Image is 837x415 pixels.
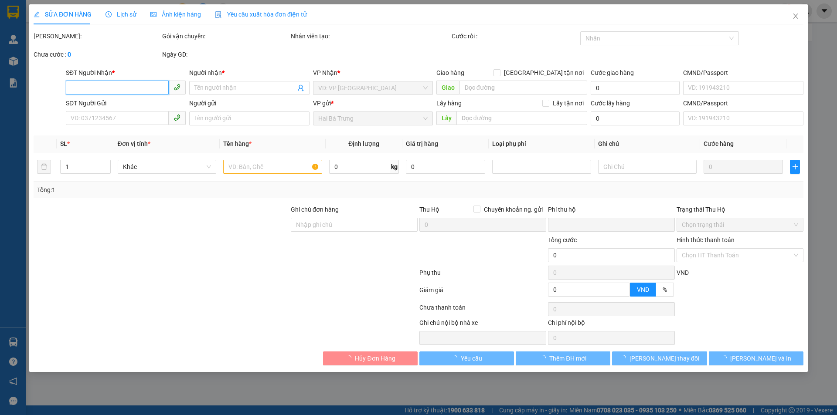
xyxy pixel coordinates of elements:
[540,355,549,361] span: loading
[162,50,289,59] div: Ngày GD:
[709,351,803,365] button: [PERSON_NAME] và In
[123,160,211,173] span: Khác
[480,205,546,214] span: Chuyển khoản ng. gửi
[612,351,707,365] button: [PERSON_NAME] thay đổi
[598,160,697,174] input: Ghi Chú
[105,11,136,18] span: Lịch sử
[516,351,610,365] button: Thêm ĐH mới
[637,286,649,293] span: VND
[677,205,803,214] div: Trạng thái Thu Hộ
[459,81,587,94] input: Dọc đường
[677,269,689,276] span: VND
[591,100,630,107] label: Cước lấy hàng
[591,111,680,125] input: Cước lấy hàng
[223,160,322,174] input: VD: Bàn, Ghế
[174,84,180,91] span: phone
[456,111,587,125] input: Dọc đường
[792,13,799,20] span: close
[489,135,594,152] th: Loại phụ phí
[297,84,304,91] span: user-add
[34,50,160,59] div: Chưa cước :
[620,355,629,361] span: loading
[790,163,799,170] span: plus
[418,285,547,300] div: Giảm giá
[37,160,51,174] button: delete
[406,140,438,147] span: Giá trị hàng
[313,69,337,76] span: VP Nhận
[355,354,395,363] span: Hủy Đơn Hàng
[313,98,433,108] div: VP gửi
[663,286,667,293] span: %
[783,4,808,29] button: Close
[291,218,418,232] input: Ghi chú đơn hàng
[704,140,734,147] span: Cước hàng
[105,11,112,17] span: clock-circle
[66,98,186,108] div: SĐT Người Gửi
[418,268,547,283] div: Phụ thu
[682,218,798,231] span: Chọn trạng thái
[419,351,514,365] button: Yêu cầu
[591,81,680,95] input: Cước giao hàng
[461,354,482,363] span: Yêu cầu
[223,140,252,147] span: Tên hàng
[34,11,92,18] span: SỬA ĐƠN HÀNG
[790,160,800,174] button: plus
[629,354,699,363] span: [PERSON_NAME] thay đổi
[66,68,186,78] div: SĐT Người Nhận
[150,11,157,17] span: picture
[34,11,40,17] span: edit
[452,31,578,41] div: Cước rồi :
[390,160,399,174] span: kg
[189,98,309,108] div: Người gửi
[591,69,634,76] label: Cước giao hàng
[348,140,379,147] span: Định lượng
[677,236,735,243] label: Hình thức thanh toán
[436,100,462,107] span: Lấy hàng
[318,112,428,125] span: Hai Bà Trưng
[34,31,160,41] div: [PERSON_NAME]:
[683,68,803,78] div: CMND/Passport
[291,31,450,41] div: Nhân viên tạo:
[345,355,355,361] span: loading
[704,160,783,174] input: 0
[150,11,201,18] span: Ảnh kiện hàng
[436,111,456,125] span: Lấy
[436,69,464,76] span: Giao hàng
[118,140,150,147] span: Đơn vị tính
[549,354,586,363] span: Thêm ĐH mới
[215,11,307,18] span: Yêu cầu xuất hóa đơn điện tử
[189,68,309,78] div: Người nhận
[419,318,546,331] div: Ghi chú nội bộ nhà xe
[60,140,67,147] span: SL
[730,354,791,363] span: [PERSON_NAME] và In
[419,206,439,213] span: Thu Hộ
[215,11,222,18] img: icon
[37,185,323,195] div: Tổng: 1
[548,318,675,331] div: Chi phí nội bộ
[323,351,418,365] button: Hủy Đơn Hàng
[68,51,71,58] b: 0
[500,68,587,78] span: [GEOGRAPHIC_DATA] tận nơi
[595,135,700,152] th: Ghi chú
[548,205,675,218] div: Phí thu hộ
[418,303,547,318] div: Chưa thanh toán
[174,114,180,121] span: phone
[451,355,461,361] span: loading
[162,31,289,41] div: Gói vận chuyển:
[683,98,803,108] div: CMND/Passport
[436,81,459,94] span: Giao
[291,206,339,213] label: Ghi chú đơn hàng
[721,355,730,361] span: loading
[548,236,577,243] span: Tổng cước
[549,98,587,108] span: Lấy tận nơi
